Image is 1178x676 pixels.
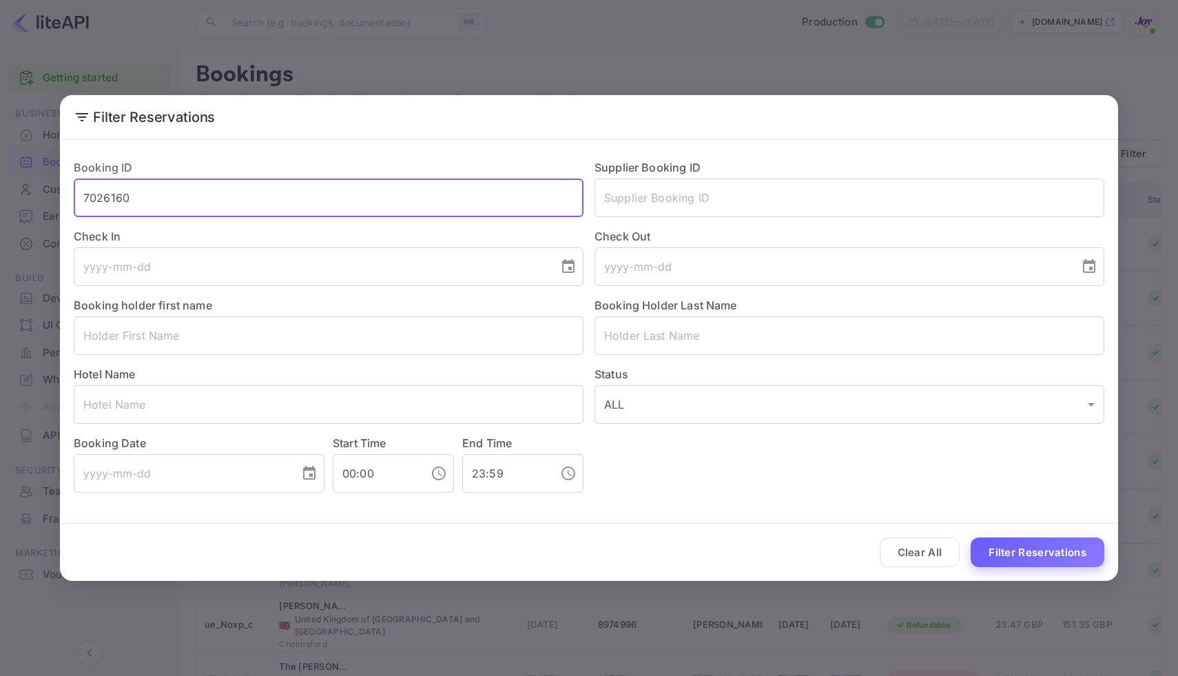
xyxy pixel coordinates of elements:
div: ALL [595,385,1104,424]
label: Start Time [333,436,386,450]
button: Choose time, selected time is 12:00 AM [425,460,453,487]
label: Hotel Name [74,367,136,381]
input: yyyy-mm-dd [74,247,549,286]
label: Booking ID [74,161,133,174]
button: Choose date [296,460,323,487]
label: Booking Holder Last Name [595,298,737,312]
input: hh:mm [333,454,420,493]
input: yyyy-mm-dd [74,454,290,493]
input: yyyy-mm-dd [595,247,1070,286]
button: Choose date [1075,253,1103,280]
label: End Time [462,436,512,450]
button: Clear All [880,537,960,567]
input: Holder Last Name [595,316,1104,355]
h2: Filter Reservations [60,95,1118,139]
button: Choose time, selected time is 11:59 PM [555,460,582,487]
label: Check In [74,228,583,245]
input: hh:mm [462,454,549,493]
label: Supplier Booking ID [595,161,701,174]
label: Booking holder first name [74,298,212,312]
label: Check Out [595,228,1104,245]
label: Status [595,366,1104,382]
input: Supplier Booking ID [595,178,1104,217]
input: Booking ID [74,178,583,217]
label: Booking Date [74,435,324,451]
button: Choose date [555,253,582,280]
button: Filter Reservations [971,537,1104,567]
input: Hotel Name [74,385,583,424]
input: Holder First Name [74,316,583,355]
